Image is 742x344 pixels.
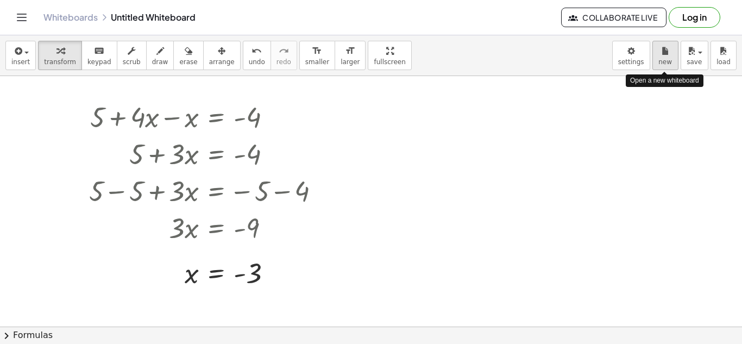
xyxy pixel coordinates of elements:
[173,41,203,70] button: erase
[279,45,289,58] i: redo
[612,41,650,70] button: settings
[312,45,322,58] i: format_size
[561,8,666,27] button: Collaborate Live
[11,58,30,66] span: insert
[243,41,271,70] button: undoundo
[5,41,36,70] button: insert
[305,58,329,66] span: smaller
[345,45,355,58] i: format_size
[179,58,197,66] span: erase
[87,58,111,66] span: keypad
[341,58,360,66] span: larger
[271,41,297,70] button: redoredo
[203,41,241,70] button: arrange
[152,58,168,66] span: draw
[368,41,411,70] button: fullscreen
[374,58,405,66] span: fullscreen
[43,12,98,23] a: Whiteboards
[658,58,672,66] span: new
[117,41,147,70] button: scrub
[38,41,82,70] button: transform
[710,41,737,70] button: load
[251,45,262,58] i: undo
[209,58,235,66] span: arrange
[716,58,731,66] span: load
[570,12,657,22] span: Collaborate Live
[626,74,703,87] div: Open a new whiteboard
[44,58,76,66] span: transform
[249,58,265,66] span: undo
[94,45,104,58] i: keyboard
[123,58,141,66] span: scrub
[618,58,644,66] span: settings
[146,41,174,70] button: draw
[669,7,720,28] button: Log in
[687,58,702,66] span: save
[681,41,708,70] button: save
[299,41,335,70] button: format_sizesmaller
[276,58,291,66] span: redo
[81,41,117,70] button: keyboardkeypad
[335,41,366,70] button: format_sizelarger
[13,9,30,26] button: Toggle navigation
[652,41,678,70] button: new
